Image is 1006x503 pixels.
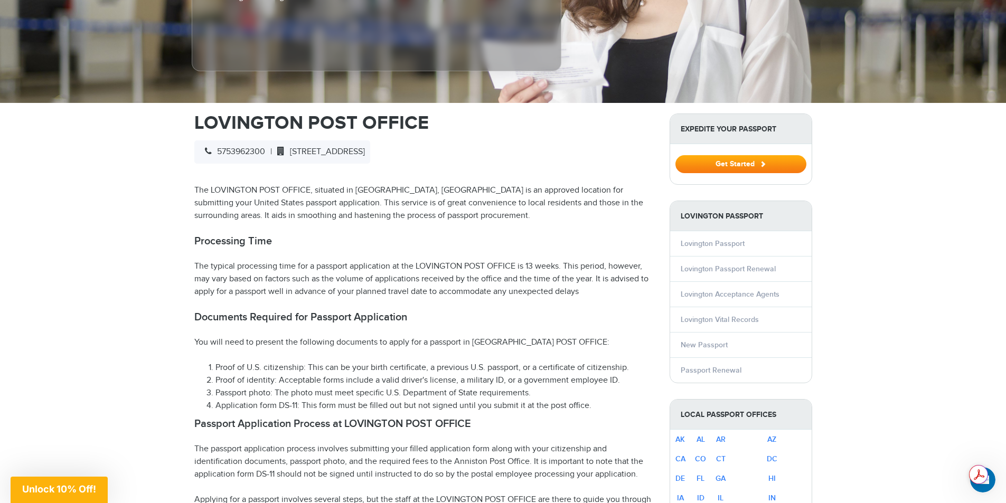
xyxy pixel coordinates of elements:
[716,474,726,483] a: GA
[215,362,654,374] li: Proof of U.S. citizenship: This can be your birth certificate, a previous U.S. passport, or a cer...
[11,477,108,503] div: Unlock 10% Off!
[670,114,812,144] strong: Expedite Your Passport
[675,474,685,483] a: DE
[716,454,726,463] a: CT
[215,387,654,400] li: Passport photo: The photo must meet specific U.S. Department of State requirements.
[675,159,806,168] a: Get Started
[767,435,776,444] a: AZ
[767,454,777,463] a: DC
[675,454,685,463] a: CA
[681,366,741,375] a: Passport Renewal
[695,454,706,463] a: CO
[677,493,684,502] a: IA
[681,290,779,299] a: Lovington Acceptance Agents
[194,113,654,132] h1: LOVINGTON POST OFFICE
[194,443,654,481] p: The passport application process involves submitting your filled application form along with your...
[697,493,704,502] a: ID
[681,315,759,324] a: Lovington Vital Records
[697,474,704,483] a: FL
[716,435,726,444] a: AR
[675,435,685,444] a: AK
[200,147,265,157] span: 5753962300
[697,435,705,444] a: AL
[194,235,654,248] h2: Processing Time
[22,483,96,495] span: Unlock 10% Off!
[215,7,295,60] iframe: Customer reviews powered by Trustpilot
[215,400,654,412] li: Application form DS-11: This form must be filled out but not signed until you submit it at the po...
[194,336,654,349] p: You will need to present the following documents to apply for a passport in [GEOGRAPHIC_DATA] POS...
[194,140,370,164] div: |
[681,340,728,349] a: New Passport
[768,493,776,502] a: IN
[670,400,812,430] strong: Local Passport Offices
[675,155,806,173] button: Get Started
[194,417,654,430] h2: Passport Application Process at LOVINGTON POST OFFICE
[194,311,654,324] h2: Documents Required for Passport Application
[215,374,654,387] li: Proof of identity: Acceptable forms include a valid driver's license, a military ID, or a governm...
[768,474,776,483] a: HI
[681,264,776,273] a: Lovington Passport Renewal
[272,147,365,157] span: [STREET_ADDRESS]
[670,201,812,231] strong: Lovington Passport
[681,239,745,248] a: Lovington Passport
[194,260,654,298] p: The typical processing time for a passport application at the LOVINGTON POST OFFICE is 13 weeks. ...
[718,493,723,502] a: IL
[194,184,654,222] p: The LOVINGTON POST OFFICE, situated in [GEOGRAPHIC_DATA], [GEOGRAPHIC_DATA] is an approved locati...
